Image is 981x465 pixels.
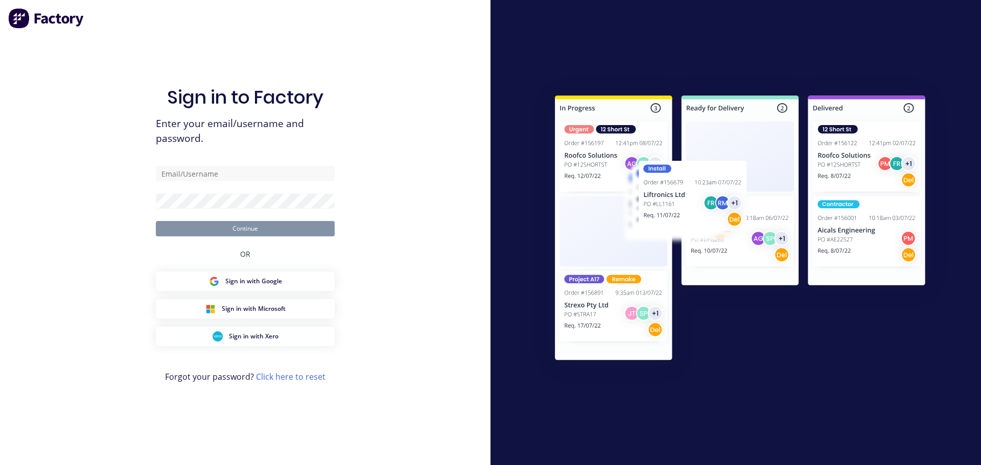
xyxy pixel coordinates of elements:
[222,304,286,313] span: Sign in with Microsoft
[156,299,335,319] button: Microsoft Sign inSign in with Microsoft
[156,221,335,236] button: Continue
[209,276,219,286] img: Google Sign in
[205,304,216,314] img: Microsoft Sign in
[225,277,282,286] span: Sign in with Google
[167,86,323,108] h1: Sign in to Factory
[156,116,335,146] span: Enter your email/username and password.
[240,236,250,272] div: OR
[229,332,278,341] span: Sign in with Xero
[8,8,85,29] img: Factory
[256,371,325,382] a: Click here to reset
[156,327,335,346] button: Xero Sign inSign in with Xero
[165,371,325,383] span: Forgot your password?
[156,166,335,181] input: Email/Username
[532,75,948,384] img: Sign in
[156,272,335,291] button: Google Sign inSign in with Google
[213,331,223,341] img: Xero Sign in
